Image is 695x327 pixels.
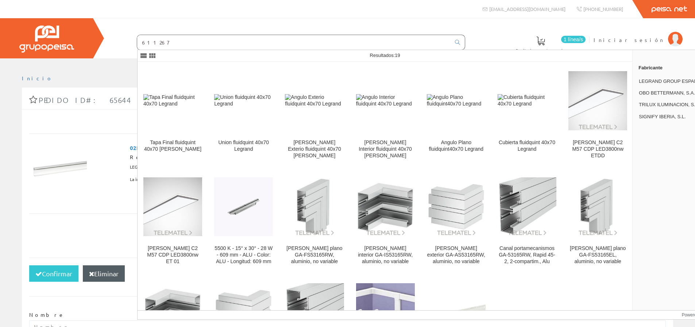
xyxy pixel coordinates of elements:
input: Buscar ... [137,35,451,50]
span: Iniciar sesión [594,36,664,43]
a: Cubierta fluidquint 40x70 Legrand Cubierta fluidquint 40x70 Legrand [492,62,562,168]
img: Canal portamecanismos GA-53165RW, Rapid 45-2, 2-compartim., Alu [498,177,556,236]
span: [EMAIL_ADDRESS][DOMAIN_NAME] [489,6,565,12]
a: Ángulo exterior GA-AS53165RW, aluminio, no variable [PERSON_NAME] exterior GA-AS53165RW, aluminio... [421,168,491,273]
a: Angulo Plano fluidquint40x70 Legrand Angulo Plano fluidquint40x70 Legrand [421,62,491,168]
img: Ángulo plano GA-FS53165RW, aluminio, no variable [285,177,344,236]
a: Canal portamecanismos GA-53165RW, Rapid 45-2, 2-compartim., Alu Canal portamecanismos GA-53165RW,... [492,168,562,273]
span: Resultados: [370,53,400,58]
div: [PERSON_NAME] Exterio fluidquint 40x70 [PERSON_NAME] [285,139,344,159]
span: 02B-CANAL CLIMA 40X70 FLUID [130,141,215,154]
span: 19 [395,53,400,58]
button: Confirmar [29,265,78,282]
img: Belviso C2 M57 CDP LED3800nw ETDD [568,71,627,130]
a: Angulo Exterio fluidquint 40x70 Legrand [PERSON_NAME] Exterio fluidquint 40x70 [PERSON_NAME] [279,62,350,168]
img: Foto artículo 02B-CANAL CLIMA 40X70 FLUID (150x150) [32,141,87,196]
span: La información sobre el stock estará disponible cuando se identifique. [130,173,269,186]
div: [PERSON_NAME] plano GA-FS53165RW, aluminio, no variable [285,245,344,265]
img: Grupo Peisa [19,26,74,53]
span: 1 línea/s [561,36,586,43]
img: 5500 K - 15° x 30° - 28 W - 609 mm - ALU - Color: ALU - Longitud: 609 mm [214,177,273,236]
div: Total pedido: Total líneas: [29,213,666,258]
img: Angulo Plano fluidquint40x70 Legrand [427,94,486,107]
div: [PERSON_NAME] plano GA-FS53165EL, aluminio, no variable [568,245,627,265]
div: 5500 K - 15° x 30° - 28 W - 609 mm - ALU - Color: ALU - Longitud: 609 mm [214,245,273,265]
a: Belviso C2 M57 CDP LED3800nw ETDD [PERSON_NAME] C2 M57 CDP LED3800nw ETDD [563,62,633,168]
div: Tapa Final fluidquint 40x70 [PERSON_NAME] [143,139,202,153]
img: Angulo Interior fluidquint 40x70 Legrand [356,94,415,107]
img: Tapa Final fluidquint 40x70 Legrand [143,94,202,107]
a: Ángulo plano GA-FS53165EL, aluminio, no variable [PERSON_NAME] plano GA-FS53165EL, aluminio, no v... [563,168,633,273]
div: Cubierta fluidquint 40x70 Legrand [498,139,556,153]
div: [PERSON_NAME] interior GA-IS53165RW, aluminio, no variable [356,245,415,265]
div: Union fluidquint 40x70 Legrand [214,139,273,153]
img: Belviso C2 M57 CDP LED3800nw ET 01 [143,177,202,236]
img: Ángulo exterior GA-AS53165RW, aluminio, no variable [427,177,486,236]
img: Ángulo plano GA-FS53165EL, aluminio, no variable [568,177,627,236]
img: Ángulo interior GA-IS53165RW, aluminio, no variable [356,177,415,236]
a: Ángulo interior GA-IS53165RW, aluminio, no variable [PERSON_NAME] interior GA-IS53165RW, aluminio... [350,168,421,273]
a: Inicio [22,75,53,81]
a: Union fluidquint 40x70 Legrand Union fluidquint 40x70 Legrand [208,62,279,168]
div: [PERSON_NAME] C2 M57 CDP LED3800nw ET 01 [143,245,202,265]
label: Nombre [29,311,65,319]
div: Angulo Plano fluidquint40x70 Legrand [427,139,486,153]
button: Eliminar [83,265,125,282]
a: 5500 K - 15° x 30° - 28 W - 609 mm - ALU - Color: ALU - Longitud: 609 mm 5500 K - 15° x 30° - 28 ... [208,168,279,273]
span: LEGRAND GROUP ESPAÑA, S.L. [130,161,192,173]
img: Union fluidquint 40x70 Legrand [214,94,273,107]
img: Cubierta fluidquint 40x70 Legrand [498,94,556,107]
span: Pedido actual [516,47,565,54]
div: Canal portamecanismos GA-53165RW, Rapid 45-2, 2-compartim., Alu [498,245,556,265]
a: Belviso C2 M57 CDP LED3800nw ET 01 [PERSON_NAME] C2 M57 CDP LED3800nw ET 01 [138,168,208,273]
a: 1 línea/s Pedido actual [509,30,587,57]
img: Angulo Exterio fluidquint 40x70 Legrand [285,94,344,107]
a: Iniciar sesión [594,30,683,37]
span: [PHONE_NUMBER] [583,6,623,12]
a: Angulo Interior fluidquint 40x70 Legrand [PERSON_NAME] Interior fluidquint 40x70 [PERSON_NAME] [350,62,421,168]
a: Tapa Final fluidquint 40x70 Legrand Tapa Final fluidquint 40x70 [PERSON_NAME] [138,62,208,168]
div: Ref. 611260 [130,154,358,161]
div: [PERSON_NAME] exterior GA-AS53165RW, aluminio, no variable [427,245,486,265]
div: [PERSON_NAME] Interior fluidquint 40x70 [PERSON_NAME] [356,139,415,159]
a: Ángulo plano GA-FS53165RW, aluminio, no variable [PERSON_NAME] plano GA-FS53165RW, aluminio, no v... [279,168,350,273]
span: Pedido ID#: 65644 | [DATE] 12:31:15 | Cliente Invitado 1739762525 (1739762525) [39,96,443,104]
div: [PERSON_NAME] C2 M57 CDP LED3800nw ETDD [568,139,627,159]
